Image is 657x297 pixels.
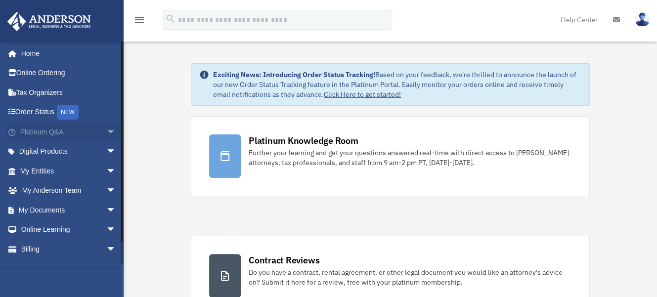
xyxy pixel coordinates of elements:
[249,267,571,287] div: Do you have a contract, rental agreement, or other legal document you would like an attorney's ad...
[106,181,126,201] span: arrow_drop_down
[635,12,650,27] img: User Pic
[7,259,131,279] a: Events Calendar
[249,134,358,147] div: Platinum Knowledge Room
[7,200,131,220] a: My Documentsarrow_drop_down
[106,161,126,181] span: arrow_drop_down
[106,200,126,220] span: arrow_drop_down
[7,122,131,142] a: Platinum Q&Aarrow_drop_down
[7,220,131,240] a: Online Learningarrow_drop_down
[7,181,131,201] a: My Anderson Teamarrow_drop_down
[106,239,126,259] span: arrow_drop_down
[191,116,590,196] a: Platinum Knowledge Room Further your learning and get your questions answered real-time with dire...
[133,14,145,26] i: menu
[7,102,131,123] a: Order StatusNEW
[7,43,126,63] a: Home
[165,13,176,24] i: search
[7,142,131,162] a: Digital Productsarrow_drop_down
[57,105,79,120] div: NEW
[133,17,145,26] a: menu
[7,161,131,181] a: My Entitiesarrow_drop_down
[106,122,126,142] span: arrow_drop_down
[7,239,131,259] a: Billingarrow_drop_down
[213,70,581,99] div: Based on your feedback, we're thrilled to announce the launch of our new Order Status Tracking fe...
[249,148,571,168] div: Further your learning and get your questions answered real-time with direct access to [PERSON_NAM...
[106,142,126,162] span: arrow_drop_down
[324,90,401,99] a: Click Here to get started!
[249,254,319,266] div: Contract Reviews
[7,83,131,102] a: Tax Organizers
[4,12,94,31] img: Anderson Advisors Platinum Portal
[7,63,131,83] a: Online Ordering
[213,70,375,79] strong: Exciting News: Introducing Order Status Tracking!
[106,220,126,240] span: arrow_drop_down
